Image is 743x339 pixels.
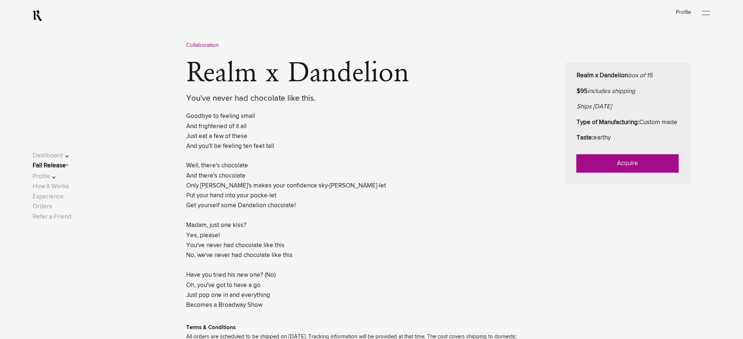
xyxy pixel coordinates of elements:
[33,204,52,210] a: Orders
[588,88,635,94] em: includes shipping
[186,41,691,50] div: Collaboration
[577,154,679,173] a: Acquire
[577,118,679,127] p: Custom made
[628,72,652,79] em: box of 15
[577,104,612,110] em: Ships [DATE]
[577,133,679,143] p: earthy
[577,119,639,126] strong: Type of Manufacturing:
[577,88,588,94] strong: $95
[186,59,565,104] h1: Realm x Dandelion
[577,135,593,141] strong: Taste:
[33,10,43,22] a: RealmCellars
[577,72,628,79] strong: Realm x Dandelion
[33,214,71,220] a: Refer a Friend
[186,113,386,309] lightning-formatted-text: Goodbye to feeling small And frightened of it all Just eat a few of these And you'll be feeling t...
[186,324,543,332] p: Terms & Conditions
[33,194,64,200] a: Experience
[33,163,66,169] a: Fall Release
[33,184,69,190] a: How It Works
[186,93,543,104] div: You've never had chocolate like this.
[33,151,79,161] button: Dashboard
[676,10,691,15] a: Profile
[33,172,79,182] button: Profile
